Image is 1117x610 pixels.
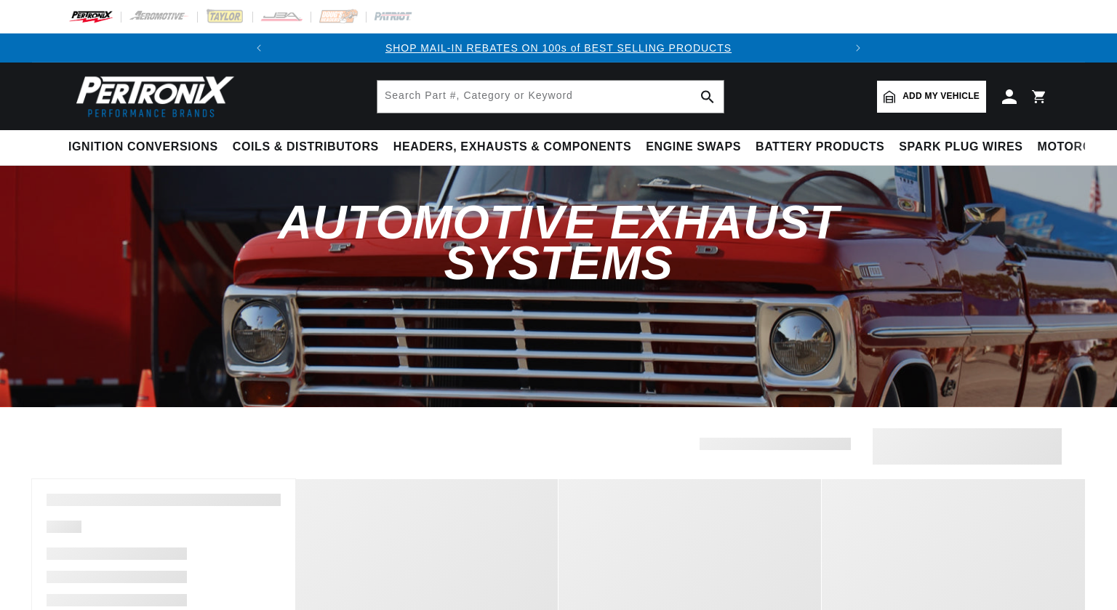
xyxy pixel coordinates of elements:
[877,81,986,113] a: Add my vehicle
[844,33,873,63] button: Translation missing: en.sections.announcements.next_announcement
[68,140,218,155] span: Ignition Conversions
[393,140,631,155] span: Headers, Exhausts & Components
[748,130,892,164] summary: Battery Products
[273,40,844,56] div: Announcement
[386,130,638,164] summary: Headers, Exhausts & Components
[244,33,273,63] button: Translation missing: en.sections.announcements.previous_announcement
[756,140,884,155] span: Battery Products
[385,42,732,54] a: SHOP MAIL-IN REBATES ON 100s of BEST SELLING PRODUCTS
[68,130,225,164] summary: Ignition Conversions
[899,140,1022,155] span: Spark Plug Wires
[646,140,741,155] span: Engine Swaps
[32,33,1085,63] slideshow-component: Translation missing: en.sections.announcements.announcement_bar
[902,89,980,103] span: Add my vehicle
[892,130,1030,164] summary: Spark Plug Wires
[233,140,379,155] span: Coils & Distributors
[692,81,724,113] button: Search Part #, Category or Keyword
[377,81,724,113] input: Search Part #, Category or Keyword
[225,130,386,164] summary: Coils & Distributors
[68,71,236,121] img: Pertronix
[273,40,844,56] div: 1 of 2
[638,130,748,164] summary: Engine Swaps
[278,196,839,289] span: Automotive Exhaust Systems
